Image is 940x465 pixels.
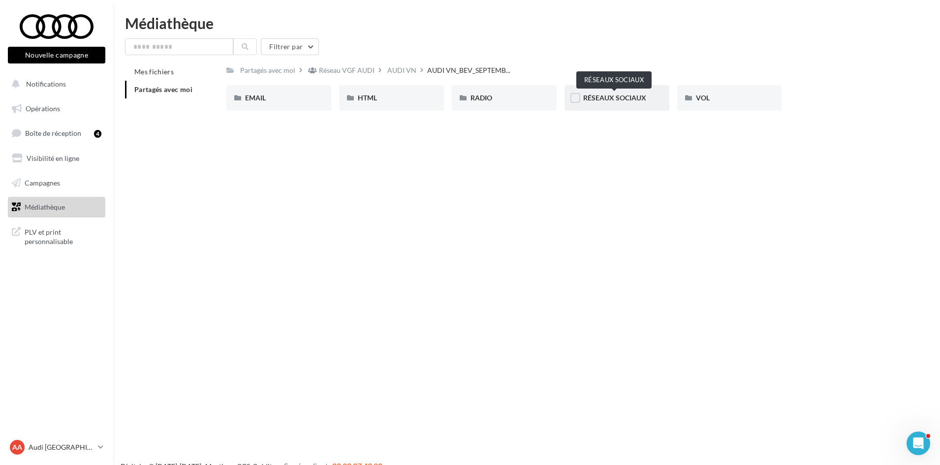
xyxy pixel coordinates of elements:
[6,173,107,193] a: Campagnes
[470,93,492,102] span: RADIO
[25,178,60,186] span: Campagnes
[25,225,101,247] span: PLV et print personnalisable
[240,65,295,75] div: Partagés avec moi
[6,98,107,119] a: Opérations
[427,65,510,75] span: AUDI VN_BEV_SEPTEMB...
[8,47,105,63] button: Nouvelle campagne
[576,71,652,89] div: RÉSEAUX SOCIAUX
[6,148,107,169] a: Visibilité en ligne
[125,16,928,31] div: Médiathèque
[29,442,94,452] p: Audi [GEOGRAPHIC_DATA]
[6,221,107,250] a: PLV et print personnalisable
[25,203,65,211] span: Médiathèque
[6,123,107,144] a: Boîte de réception4
[8,438,105,457] a: AA Audi [GEOGRAPHIC_DATA]
[134,85,192,93] span: Partagés avec moi
[358,93,377,102] span: HTML
[26,104,60,113] span: Opérations
[387,65,416,75] div: AUDI VN
[94,130,101,138] div: 4
[27,154,79,162] span: Visibilité en ligne
[6,197,107,217] a: Médiathèque
[245,93,266,102] span: EMAIL
[696,93,710,102] span: VOL
[907,432,930,455] iframe: Intercom live chat
[12,442,22,452] span: AA
[25,129,81,137] span: Boîte de réception
[583,93,646,102] span: RÉSEAUX SOCIAUX
[134,67,174,76] span: Mes fichiers
[26,80,66,88] span: Notifications
[319,65,375,75] div: Réseau VGF AUDI
[261,38,319,55] button: Filtrer par
[6,74,103,94] button: Notifications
